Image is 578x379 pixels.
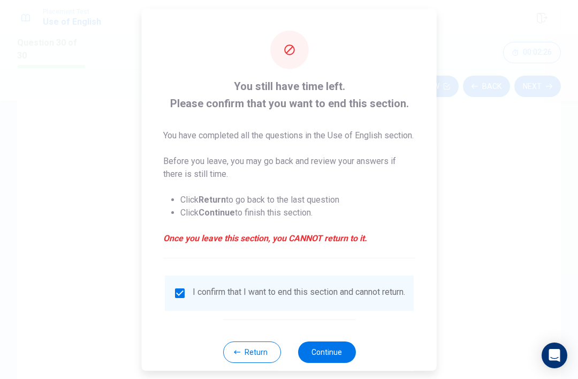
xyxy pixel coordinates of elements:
div: Open Intercom Messenger [542,343,567,368]
strong: Return [199,194,226,204]
div: I confirm that I want to end this section and cannot return. [193,286,405,299]
p: Before you leave, you may go back and review your answers if there is still time. [163,154,415,180]
li: Click to go back to the last question [180,193,415,206]
button: Continue [298,341,355,362]
li: Click to finish this section. [180,206,415,219]
button: Return [223,341,280,362]
p: You have completed all the questions in the Use of English section. [163,129,415,142]
em: Once you leave this section, you CANNOT return to it. [163,232,415,244]
span: You still have time left. Please confirm that you want to end this section. [163,77,415,112]
strong: Continue [199,207,235,217]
